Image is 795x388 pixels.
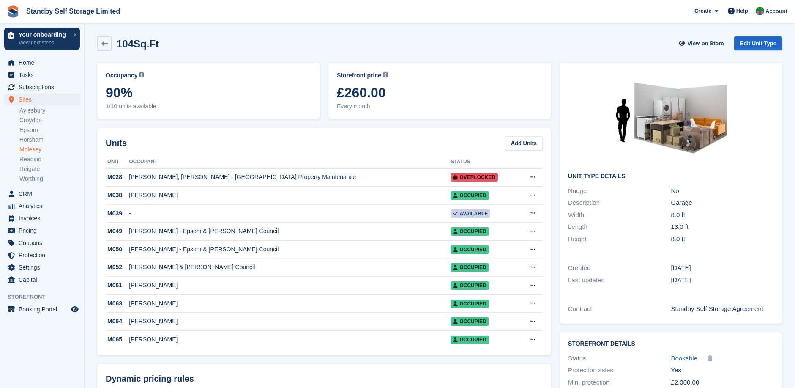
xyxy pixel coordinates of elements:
a: Horsham [19,136,80,144]
span: View on Store [688,39,724,48]
span: Create [694,7,711,15]
a: menu [4,237,80,249]
div: [PERSON_NAME] [129,299,451,308]
div: M038 [106,191,129,200]
a: menu [4,188,80,200]
div: M065 [106,335,129,344]
div: M052 [106,263,129,272]
span: Capital [19,274,69,286]
img: Michelle Mustoe [756,7,764,15]
div: Height [568,234,671,244]
span: Overlocked [451,173,498,182]
span: Available [451,209,490,218]
span: Settings [19,261,69,273]
a: menu [4,261,80,273]
p: Your onboarding [19,32,69,38]
span: £260.00 [337,85,543,100]
img: stora-icon-8386f47178a22dfd0bd8f6a31ec36ba5ce8667c1dd55bd0f319d3a0aa187defe.svg [7,5,19,18]
span: Protection [19,249,69,261]
span: Tasks [19,69,69,81]
div: Nudge [568,186,671,196]
th: Occupant [129,155,451,169]
span: Occupied [451,300,489,308]
a: menu [4,94,80,105]
span: Help [736,7,748,15]
div: [PERSON_NAME] - Epsom & [PERSON_NAME] Council [129,227,451,236]
div: M039 [106,209,129,218]
span: Invoices [19,212,69,224]
h2: Storefront Details [568,341,774,347]
div: [PERSON_NAME] [129,191,451,200]
div: Standby Self Storage Agreement [671,304,774,314]
th: Unit [106,155,129,169]
a: Standby Self Storage Limited [23,4,123,18]
a: Reading [19,155,80,163]
div: [PERSON_NAME] [129,335,451,344]
div: M063 [106,299,129,308]
span: Occupied [451,191,489,200]
div: [DATE] [671,263,774,273]
div: Contract [568,304,671,314]
div: 13.0 ft [671,222,774,232]
div: 8.0 ft [671,234,774,244]
img: icon-info-grey-7440780725fd019a000dd9b08b2336e03edf1995a4989e88bcd33f0948082b44.svg [383,72,388,77]
h2: 104Sq.Ft [117,38,159,50]
span: Occupied [451,227,489,236]
div: Protection sales [568,366,671,375]
div: Width [568,210,671,220]
span: Sites [19,94,69,105]
a: Aylesbury [19,107,80,115]
span: Storefront price [337,71,381,80]
h2: Unit Type details [568,173,774,180]
span: Subscriptions [19,81,69,93]
div: Created [568,263,671,273]
img: 100-sqft-unit.jpg [608,71,735,166]
div: M049 [106,227,129,236]
img: icon-info-grey-7440780725fd019a000dd9b08b2336e03edf1995a4989e88bcd33f0948082b44.svg [139,72,144,77]
span: Analytics [19,200,69,212]
div: Description [568,198,671,208]
div: Last updated [568,275,671,285]
div: Garage [671,198,774,208]
a: Edit Unit Type [734,36,782,50]
a: Bookable [671,354,698,363]
a: Epsom [19,126,80,134]
h2: Units [106,137,127,149]
a: menu [4,303,80,315]
a: menu [4,69,80,81]
p: View next steps [19,39,69,47]
div: [DATE] [671,275,774,285]
th: Status [451,155,517,169]
span: Bookable [671,355,698,362]
a: menu [4,200,80,212]
a: Molesey [19,146,80,154]
a: menu [4,212,80,224]
a: menu [4,249,80,261]
div: [PERSON_NAME] [129,281,451,290]
a: Croydon [19,116,80,124]
div: Min. protection [568,378,671,388]
span: 90% [106,85,311,100]
span: 1/10 units available [106,102,311,111]
div: [PERSON_NAME], [PERSON_NAME] - [GEOGRAPHIC_DATA] Property Maintenance [129,173,451,182]
span: Occupied [451,281,489,290]
a: Worthing [19,175,80,183]
span: Storefront [8,293,84,301]
div: [PERSON_NAME] [129,317,451,326]
div: M050 [106,245,129,254]
a: Your onboarding View next steps [4,28,80,50]
a: Preview store [70,304,80,314]
a: Add Units [505,136,543,150]
span: Occupied [451,245,489,254]
div: 8.0 ft [671,210,774,220]
div: M064 [106,317,129,326]
span: Occupied [451,263,489,272]
div: M061 [106,281,129,290]
span: Every month [337,102,543,111]
div: Length [568,222,671,232]
span: Occupancy [106,71,137,80]
a: View on Store [678,36,727,50]
div: £2,000.00 [671,378,774,388]
a: menu [4,57,80,69]
span: Booking Portal [19,303,69,315]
